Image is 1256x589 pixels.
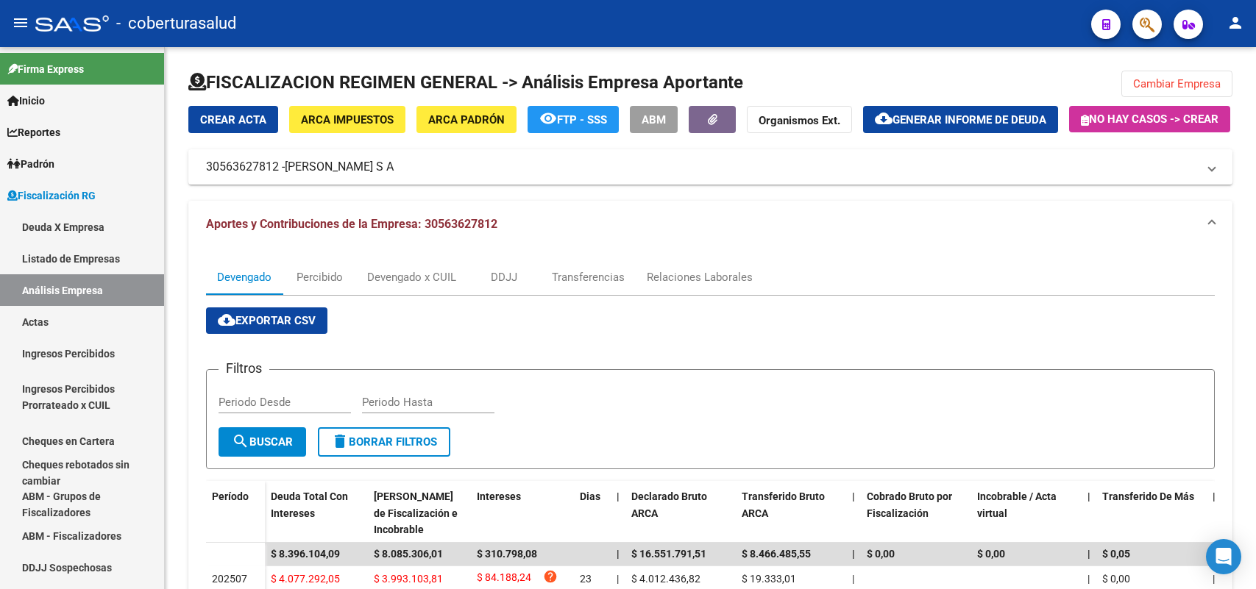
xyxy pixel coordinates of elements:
div: Devengado x CUIL [367,269,456,285]
h1: FISCALIZACION REGIMEN GENERAL -> Análisis Empresa Aportante [188,71,743,94]
span: Dias [580,490,600,502]
span: | [852,548,855,560]
span: ARCA Impuestos [301,113,394,126]
datatable-header-cell: | [1207,481,1221,546]
div: Relaciones Laborales [647,269,753,285]
span: Deuda Total Con Intereses [271,490,348,519]
button: No hay casos -> Crear [1069,106,1230,132]
strong: Organismos Ext. [759,114,840,127]
span: Transferido Bruto ARCA [742,490,825,519]
datatable-header-cell: | [611,481,625,546]
span: Período [212,490,249,502]
mat-icon: cloud_download [875,110,893,127]
div: Open Intercom Messenger [1206,539,1241,574]
span: - coberturasalud [116,7,236,40]
button: FTP - SSS [528,106,619,133]
button: ARCA Impuestos [289,106,405,133]
mat-icon: search [232,432,249,450]
div: DDJJ [491,269,517,285]
button: ARCA Padrón [416,106,517,133]
datatable-header-cell: Transferido Bruto ARCA [736,481,846,546]
datatable-header-cell: Deuda Total Con Intereses [265,481,368,546]
span: Borrar Filtros [331,435,437,449]
mat-expansion-panel-header: 30563627812 -[PERSON_NAME] S A [188,149,1232,185]
mat-icon: cloud_download [218,311,235,329]
span: | [617,490,620,502]
span: $ 3.993.103,81 [374,573,443,585]
div: Devengado [217,269,272,285]
span: | [852,490,855,502]
span: | [1088,573,1090,585]
span: Firma Express [7,61,84,77]
button: Exportar CSV [206,307,327,334]
datatable-header-cell: Incobrable / Acta virtual [971,481,1082,546]
span: [PERSON_NAME] de Fiscalización e Incobrable [374,490,458,536]
span: Padrón [7,156,54,172]
span: $ 8.396.104,09 [271,548,340,560]
span: 23 [580,573,592,585]
mat-panel-title: 30563627812 - [206,159,1197,175]
div: Percibido [297,269,343,285]
span: FTP - SSS [557,113,607,126]
i: help [543,569,558,584]
div: Transferencias [552,269,625,285]
span: Cambiar Empresa [1133,77,1221,90]
span: $ 4.012.436,82 [631,573,700,585]
button: Crear Acta [188,106,278,133]
span: Inicio [7,93,45,109]
span: Reportes [7,124,60,140]
span: $ 0,05 [1102,548,1130,560]
span: | [1213,573,1215,585]
datatable-header-cell: Período [206,481,265,543]
mat-icon: delete [331,432,349,450]
span: [PERSON_NAME] S A [285,159,394,175]
span: Transferido De Más [1102,490,1194,502]
span: No hay casos -> Crear [1081,113,1218,126]
span: | [1088,490,1090,502]
mat-icon: menu [12,14,29,32]
datatable-header-cell: Transferido De Más [1096,481,1207,546]
span: | [1088,548,1090,560]
button: Organismos Ext. [747,106,852,133]
span: Cobrado Bruto por Fiscalización [867,490,952,519]
span: Declarado Bruto ARCA [631,490,707,519]
button: Buscar [219,427,306,457]
span: $ 4.077.292,05 [271,573,340,585]
span: | [852,573,854,585]
span: Incobrable / Acta virtual [977,490,1057,519]
datatable-header-cell: Deuda Bruta Neto de Fiscalización e Incobrable [368,481,471,546]
span: Fiscalización RG [7,188,96,204]
span: $ 0,00 [977,548,1005,560]
span: $ 8.466.485,55 [742,548,811,560]
span: $ 0,00 [1102,573,1130,585]
datatable-header-cell: Intereses [471,481,574,546]
span: | [1213,490,1216,502]
datatable-header-cell: Declarado Bruto ARCA [625,481,736,546]
span: $ 0,00 [867,548,895,560]
span: ARCA Padrón [428,113,505,126]
span: | [617,548,620,560]
span: | [617,573,619,585]
span: $ 310.798,08 [477,548,537,560]
span: Generar informe de deuda [893,113,1046,126]
span: $ 16.551.791,51 [631,548,706,560]
span: 202507 [212,573,247,585]
span: $ 84.188,24 [477,569,531,589]
button: ABM [630,106,678,133]
span: ABM [642,113,666,126]
datatable-header-cell: Cobrado Bruto por Fiscalización [861,481,971,546]
mat-expansion-panel-header: Aportes y Contribuciones de la Empresa: 30563627812 [188,201,1232,248]
button: Cambiar Empresa [1121,71,1232,97]
span: Crear Acta [200,113,266,126]
span: Aportes y Contribuciones de la Empresa: 30563627812 [206,217,497,231]
mat-icon: remove_red_eye [539,110,557,127]
h3: Filtros [219,358,269,379]
span: Intereses [477,490,521,502]
span: Buscar [232,435,293,449]
mat-icon: person [1227,14,1244,32]
span: $ 19.333,01 [742,573,796,585]
datatable-header-cell: Dias [574,481,611,546]
span: Exportar CSV [218,314,316,327]
span: $ 8.085.306,01 [374,548,443,560]
datatable-header-cell: | [1082,481,1096,546]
